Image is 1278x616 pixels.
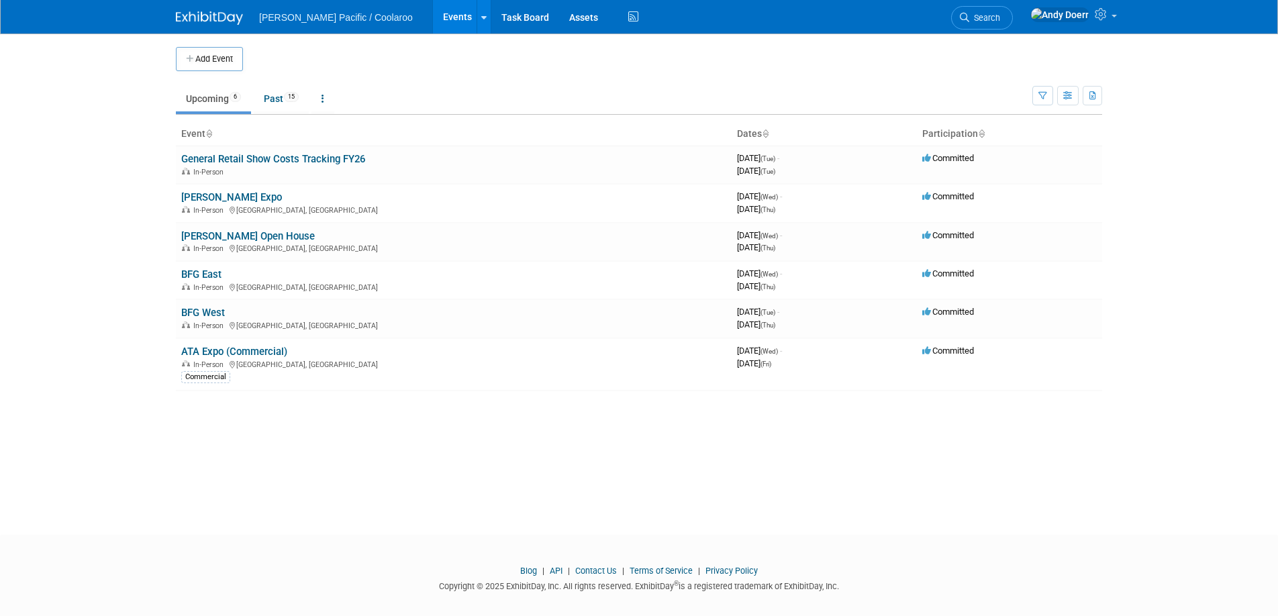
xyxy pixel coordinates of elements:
[762,128,769,139] a: Sort by Start Date
[193,360,228,369] span: In-Person
[780,191,782,201] span: -
[176,11,243,25] img: ExhibitDay
[737,166,775,176] span: [DATE]
[732,123,917,146] th: Dates
[182,168,190,174] img: In-Person Event
[182,321,190,328] img: In-Person Event
[777,153,779,163] span: -
[922,230,974,240] span: Committed
[181,153,365,165] a: General Retail Show Costs Tracking FY26
[181,204,726,215] div: [GEOGRAPHIC_DATA], [GEOGRAPHIC_DATA]
[922,268,974,278] span: Committed
[760,270,778,278] span: (Wed)
[705,566,758,576] a: Privacy Policy
[539,566,548,576] span: |
[259,12,413,23] span: [PERSON_NAME] Pacific / Coolaroo
[254,86,309,111] a: Past15
[630,566,693,576] a: Terms of Service
[181,319,726,330] div: [GEOGRAPHIC_DATA], [GEOGRAPHIC_DATA]
[181,358,726,369] div: [GEOGRAPHIC_DATA], [GEOGRAPHIC_DATA]
[737,358,771,368] span: [DATE]
[737,268,782,278] span: [DATE]
[737,242,775,252] span: [DATE]
[193,206,228,215] span: In-Person
[193,321,228,330] span: In-Person
[181,230,315,242] a: [PERSON_NAME] Open House
[181,346,287,358] a: ATA Expo (Commercial)
[760,155,775,162] span: (Tue)
[737,307,779,317] span: [DATE]
[181,307,225,319] a: BFG West
[193,283,228,292] span: In-Person
[550,566,562,576] a: API
[181,268,222,280] a: BFG East
[760,348,778,355] span: (Wed)
[193,168,228,176] span: In-Person
[737,230,782,240] span: [DATE]
[619,566,628,576] span: |
[760,321,775,329] span: (Thu)
[575,566,617,576] a: Contact Us
[922,191,974,201] span: Committed
[760,193,778,201] span: (Wed)
[737,319,775,329] span: [DATE]
[176,123,732,146] th: Event
[737,204,775,214] span: [DATE]
[951,6,1013,30] a: Search
[737,346,782,356] span: [DATE]
[737,281,775,291] span: [DATE]
[564,566,573,576] span: |
[193,244,228,253] span: In-Person
[181,242,726,253] div: [GEOGRAPHIC_DATA], [GEOGRAPHIC_DATA]
[760,309,775,316] span: (Tue)
[777,307,779,317] span: -
[760,232,778,240] span: (Wed)
[181,371,230,383] div: Commercial
[205,128,212,139] a: Sort by Event Name
[780,346,782,356] span: -
[760,244,775,252] span: (Thu)
[760,360,771,368] span: (Fri)
[181,281,726,292] div: [GEOGRAPHIC_DATA], [GEOGRAPHIC_DATA]
[922,307,974,317] span: Committed
[969,13,1000,23] span: Search
[917,123,1102,146] th: Participation
[1030,7,1089,22] img: Andy Doerr
[760,206,775,213] span: (Thu)
[284,92,299,102] span: 15
[176,47,243,71] button: Add Event
[182,244,190,251] img: In-Person Event
[922,346,974,356] span: Committed
[520,566,537,576] a: Blog
[737,191,782,201] span: [DATE]
[182,206,190,213] img: In-Person Event
[780,230,782,240] span: -
[674,580,679,587] sup: ®
[182,283,190,290] img: In-Person Event
[737,153,779,163] span: [DATE]
[760,283,775,291] span: (Thu)
[760,168,775,175] span: (Tue)
[922,153,974,163] span: Committed
[182,360,190,367] img: In-Person Event
[230,92,241,102] span: 6
[695,566,703,576] span: |
[181,191,282,203] a: [PERSON_NAME] Expo
[978,128,985,139] a: Sort by Participation Type
[176,86,251,111] a: Upcoming6
[780,268,782,278] span: -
